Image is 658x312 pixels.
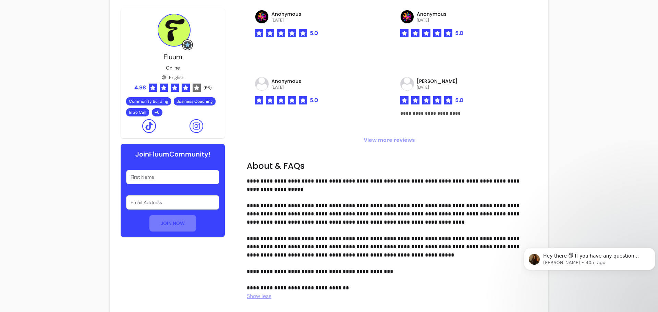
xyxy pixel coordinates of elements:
[401,10,414,23] img: avatar
[153,110,161,115] span: + 6
[134,84,146,92] span: 4.98
[204,85,211,90] span: ( 56 )
[417,17,447,23] p: [DATE]
[163,52,182,61] span: Fluum
[129,99,168,104] span: Community Building
[271,11,301,17] p: Anonymous
[310,96,318,104] span: 5.0
[271,17,301,23] p: [DATE]
[455,96,463,104] span: 5.0
[255,77,268,90] img: avatar
[310,29,318,37] span: 5.0
[129,110,146,115] span: Intro Call
[135,149,210,159] h6: Join Fluum Community!
[271,85,301,90] p: [DATE]
[131,174,215,180] input: First Name
[161,74,184,81] div: English
[455,29,463,37] span: 5.0
[255,10,268,23] img: avatar
[521,233,658,309] iframe: Intercom notifications message
[247,136,532,144] span: View more reviews
[176,99,213,104] span: Business Coaching
[417,11,447,17] p: Anonymous
[401,77,414,90] img: avatar
[183,41,192,49] img: Grow
[158,14,191,47] img: Provider image
[131,199,215,206] input: Email Address
[417,78,458,85] p: [PERSON_NAME]
[247,292,271,300] span: Show less
[417,85,458,90] p: [DATE]
[166,64,180,71] p: Online
[247,161,532,172] h2: About & FAQs
[271,78,301,85] p: Anonymous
